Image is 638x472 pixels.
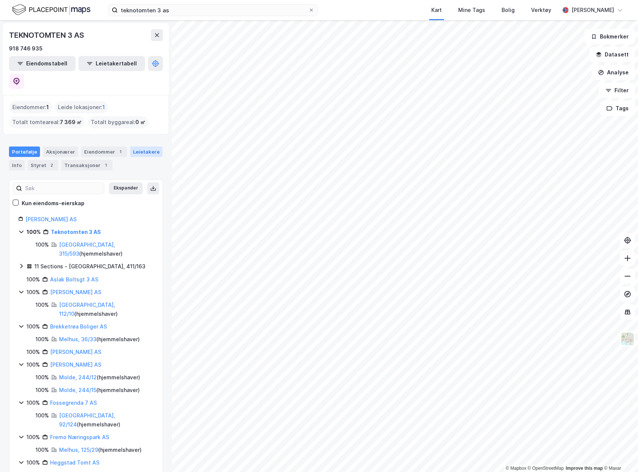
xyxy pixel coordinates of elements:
[50,349,101,355] a: [PERSON_NAME] AS
[59,240,154,258] div: ( hjemmelshaver )
[59,386,140,395] div: ( hjemmelshaver )
[78,56,145,71] button: Leietakertabell
[27,433,40,442] div: 100%
[27,275,40,284] div: 100%
[28,160,58,170] div: Styret
[59,411,154,429] div: ( hjemmelshaver )
[600,101,635,116] button: Tags
[9,29,86,41] div: TEKNOTOMTEN 3 AS
[102,161,110,169] div: 1
[571,6,614,15] div: [PERSON_NAME]
[506,466,526,471] a: Mapbox
[48,161,55,169] div: 2
[50,361,101,368] a: [PERSON_NAME] AS
[61,160,113,170] div: Transaksjoner
[601,436,638,472] iframe: Chat Widget
[431,6,442,15] div: Kart
[50,459,99,466] a: Heggstad Tomt AS
[81,146,127,157] div: Eiendommer
[12,3,90,16] img: logo.f888ab2527a4732fd821a326f86c7f29.svg
[43,146,78,157] div: Aksjonærer
[22,183,104,194] input: Søk
[55,101,108,113] div: Leide lokasjoner :
[27,348,40,357] div: 100%
[27,458,40,467] div: 100%
[50,276,98,283] a: Aslak Boltsgt 3 AS
[502,6,515,15] div: Bolig
[59,412,115,428] a: [GEOGRAPHIC_DATA], 92/124
[59,447,98,453] a: Melhus, 125/29
[599,83,635,98] button: Filter
[9,160,25,170] div: Info
[60,118,82,127] span: 7 369 ㎡
[589,47,635,62] button: Datasett
[59,373,140,382] div: ( hjemmelshaver )
[59,300,154,318] div: ( hjemmelshaver )
[36,300,49,309] div: 100%
[59,241,115,257] a: [GEOGRAPHIC_DATA], 315/593
[9,44,43,53] div: 918 746 935
[27,398,40,407] div: 100%
[51,229,101,235] a: Teknotomten 3 AS
[27,360,40,369] div: 100%
[27,228,41,237] div: 100%
[88,116,148,128] div: Totalt byggareal :
[59,335,140,344] div: ( hjemmelshaver )
[36,386,49,395] div: 100%
[531,6,551,15] div: Verktøy
[36,411,49,420] div: 100%
[36,240,49,249] div: 100%
[118,4,308,16] input: Søk på adresse, matrikkel, gårdeiere, leietakere eller personer
[25,216,77,222] a: [PERSON_NAME] AS
[59,336,96,342] a: Melhus, 36/33
[458,6,485,15] div: Mine Tags
[9,116,85,128] div: Totalt tomteareal :
[566,466,603,471] a: Improve this map
[36,335,49,344] div: 100%
[34,262,145,271] div: 11 Sections - [GEOGRAPHIC_DATA], 411/163
[130,146,163,157] div: Leietakere
[109,182,143,194] button: Ekspander
[9,56,75,71] button: Eiendomstabell
[50,289,101,295] a: [PERSON_NAME] AS
[27,322,40,331] div: 100%
[9,146,40,157] div: Portefølje
[102,103,105,112] span: 1
[585,29,635,44] button: Bokmerker
[50,399,97,406] a: Fossegrenda 7 AS
[36,373,49,382] div: 100%
[50,434,109,440] a: Fremo Næringspark AS
[22,199,84,208] div: Kun eiendoms-eierskap
[620,332,635,346] img: Z
[27,288,40,297] div: 100%
[59,374,97,380] a: Molde, 244/12
[117,148,124,155] div: 1
[59,387,96,393] a: Molde, 244/15
[135,118,145,127] span: 0 ㎡
[36,445,49,454] div: 100%
[50,323,107,330] a: Brekketrøa Boliger AS
[46,103,49,112] span: 1
[59,445,142,454] div: ( hjemmelshaver )
[9,101,52,113] div: Eiendommer :
[592,65,635,80] button: Analyse
[528,466,564,471] a: OpenStreetMap
[59,302,115,317] a: [GEOGRAPHIC_DATA], 112/10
